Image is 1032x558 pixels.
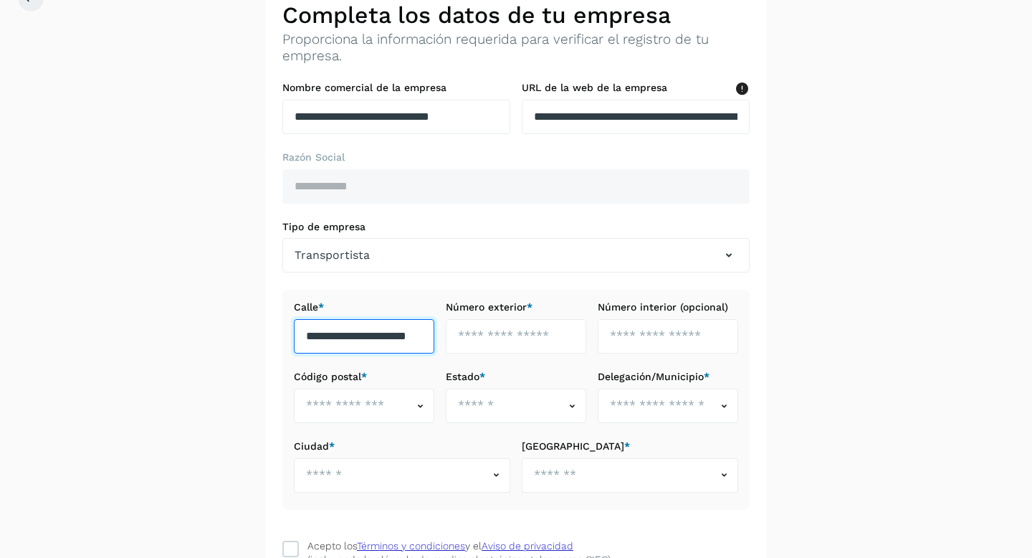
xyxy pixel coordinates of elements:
label: Número exterior [446,301,586,313]
label: Código postal [294,371,434,383]
label: Razón Social [282,151,750,164]
label: Calle [294,301,434,313]
label: Nombre comercial de la empresa [282,82,510,94]
a: Aviso de privacidad [482,540,573,552]
label: Estado [446,371,586,383]
label: Delegación/Municipio [598,371,738,383]
div: Acepto los y el [307,539,573,554]
h2: Completa los datos de tu empresa [282,1,750,29]
label: Tipo de empresa [282,221,750,233]
p: Proporciona la información requerida para verificar el registro de tu empresa. [282,32,750,65]
label: URL de la web de la empresa [522,82,750,94]
a: Términos y condiciones [357,540,465,552]
label: Ciudad [294,440,510,453]
span: Transportista [295,247,370,264]
label: [GEOGRAPHIC_DATA] [522,440,738,453]
label: Número interior (opcional) [598,301,738,313]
